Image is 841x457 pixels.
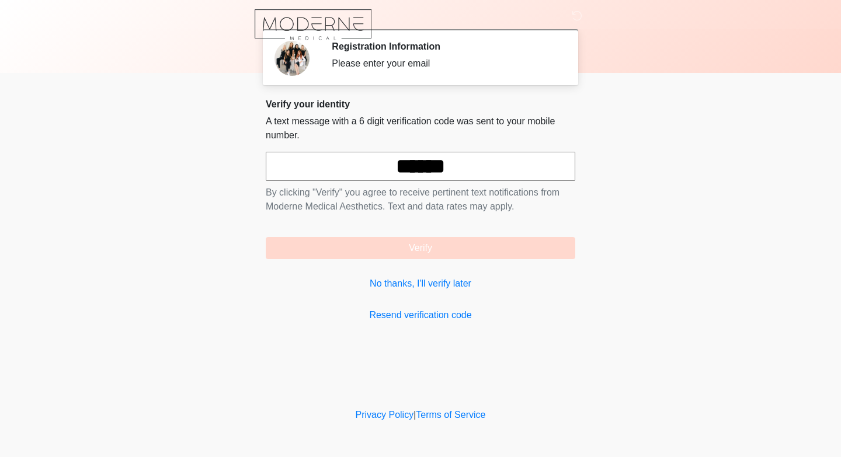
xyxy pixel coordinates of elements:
button: Verify [266,237,575,259]
a: Terms of Service [416,410,485,420]
a: Privacy Policy [356,410,414,420]
a: Resend verification code [266,308,575,322]
img: Agent Avatar [274,41,310,76]
img: Moderne Medical Aesthetics Logo [254,9,373,41]
a: No thanks, I'll verify later [266,277,575,291]
p: A text message with a 6 digit verification code was sent to your mobile number. [266,114,575,142]
p: By clicking "Verify" you agree to receive pertinent text notifications from Moderne Medical Aesth... [266,186,575,214]
h2: Verify your identity [266,99,575,110]
a: | [413,410,416,420]
div: Please enter your email [332,57,558,71]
